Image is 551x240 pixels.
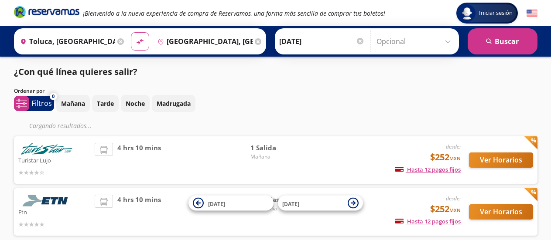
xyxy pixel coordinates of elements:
[18,143,75,155] img: Turistar Lujo
[469,152,533,168] button: Ver Horarios
[14,87,44,95] p: Ordenar por
[126,99,145,108] p: Noche
[92,95,119,112] button: Tarde
[14,96,54,111] button: 0Filtros
[31,98,52,108] p: Filtros
[14,5,79,21] a: Brand Logo
[430,203,461,216] span: $252
[14,5,79,18] i: Brand Logo
[152,95,195,112] button: Madrugada
[468,28,537,54] button: Buscar
[430,151,461,164] span: $252
[121,95,150,112] button: Noche
[52,93,55,100] span: 0
[157,99,191,108] p: Madrugada
[18,195,75,206] img: Etn
[61,99,85,108] p: Mañana
[208,200,225,207] span: [DATE]
[250,153,311,161] span: Mañana
[250,195,311,205] span: 5 Salidas
[395,217,461,225] span: Hasta 12 pagos fijos
[56,95,90,112] button: Mañana
[154,30,253,52] input: Buscar Destino
[449,155,461,162] small: MXN
[250,143,311,153] span: 1 Salida
[278,196,363,211] button: [DATE]
[83,9,385,17] em: ¡Bienvenido a la nueva experiencia de compra de Reservamos, una forma más sencilla de comprar tus...
[279,30,365,52] input: Elegir Fecha
[97,99,114,108] p: Tarde
[18,155,91,165] p: Turistar Lujo
[17,30,115,52] input: Buscar Origen
[476,9,516,17] span: Iniciar sesión
[446,195,461,202] em: desde:
[376,30,455,52] input: Opcional
[446,143,461,150] em: desde:
[18,206,91,217] p: Etn
[14,65,137,78] p: ¿Con qué línea quieres salir?
[469,204,533,220] button: Ver Horarios
[188,196,274,211] button: [DATE]
[395,166,461,173] span: Hasta 12 pagos fijos
[29,122,92,130] em: Cargando resultados ...
[282,200,299,207] span: [DATE]
[117,195,161,229] span: 4 hrs 10 mins
[449,207,461,213] small: MXN
[117,143,161,177] span: 4 hrs 10 mins
[527,8,537,19] button: English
